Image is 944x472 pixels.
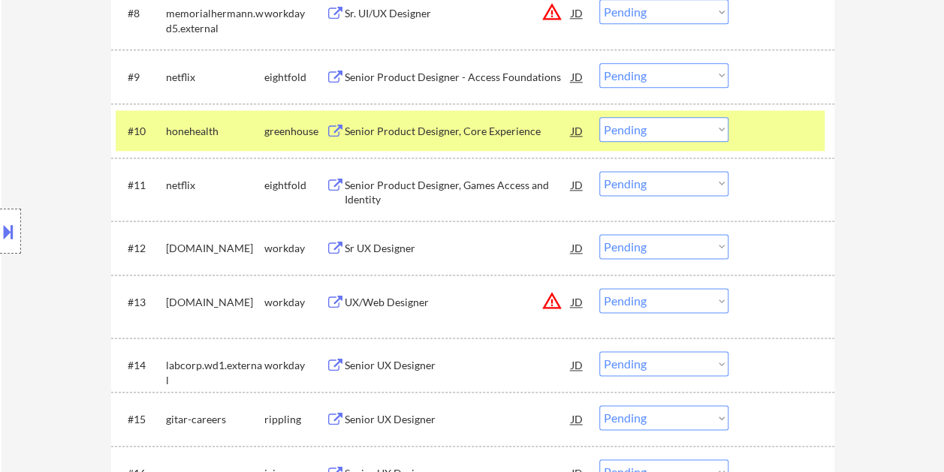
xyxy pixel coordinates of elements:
div: JD [570,351,585,378]
div: memorialhermann.wd5.external [166,6,264,35]
div: Senior UX Designer [345,412,572,427]
div: Sr. UI/UX Designer [345,6,572,21]
div: rippling [264,412,326,427]
div: UX/Web Designer [345,295,572,310]
div: JD [570,117,585,144]
div: labcorp.wd1.external [166,358,264,387]
div: workday [264,358,326,373]
div: JD [570,234,585,261]
div: eightfold [264,70,326,85]
div: Senior Product Designer - Access Foundations [345,70,572,85]
div: JD [570,405,585,432]
button: warning_amber [541,290,562,311]
div: JD [570,288,585,315]
div: netflix [166,70,264,85]
div: #15 [128,412,154,427]
div: JD [570,171,585,198]
div: workday [264,6,326,21]
div: gitar-careers [166,412,264,427]
div: greenhouse [264,124,326,139]
div: Senior UX Designer [345,358,572,373]
div: Senior Product Designer, Core Experience [345,124,572,139]
div: Senior Product Designer, Games Access and Identity [345,178,572,207]
div: #9 [128,70,154,85]
div: Sr UX Designer [345,241,572,256]
div: JD [570,63,585,90]
div: workday [264,241,326,256]
div: #8 [128,6,154,21]
button: warning_amber [541,2,562,23]
div: workday [264,295,326,310]
div: eightfold [264,178,326,193]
